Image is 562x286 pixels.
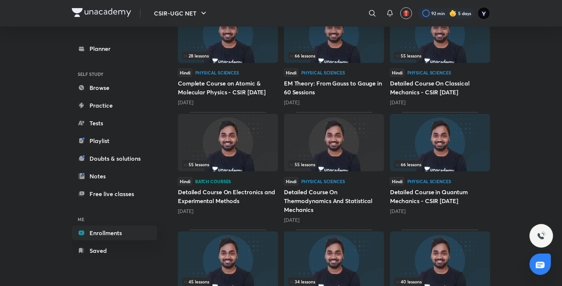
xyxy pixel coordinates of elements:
span: Hindi [284,177,298,185]
img: Thumbnail [178,114,278,171]
a: Browse [72,80,157,95]
h6: ME [72,213,157,226]
img: Yedhukrishna Nambiar [478,7,490,20]
div: 6 months ago [390,207,490,215]
div: infosection [182,278,274,286]
button: avatar [400,7,412,19]
div: Detailed Course On Electronics and Experimental Methods [178,112,278,223]
img: streak [449,10,457,17]
div: 3 months ago [390,99,490,106]
div: infosection [182,52,274,60]
div: infocontainer [394,278,486,286]
div: Detailed Course On Classical Mechanics - CSIR June 2025 [390,4,490,106]
div: infocontainer [394,52,486,60]
span: 40 lessons [396,279,422,284]
div: Detailed Course in Quantum Mechanics - CSIR Jun'25 [390,112,490,223]
div: infocontainer [182,52,274,60]
img: Thumbnail [178,6,278,63]
div: 2 months ago [284,99,384,106]
span: 55 lessons [184,162,209,167]
div: EM Theory: From Gauss to Gauge in 60 Sessions [284,4,384,106]
h5: Complete Course on Atomic & Molecular Physics - CSIR [DATE] [178,79,278,97]
div: infocontainer [182,160,274,168]
div: Physical Sciences [407,70,451,75]
img: avatar [403,10,410,17]
a: Enrollments [72,226,157,240]
div: Physical Sciences [195,70,239,75]
div: infocontainer [394,160,486,168]
img: Company Logo [72,8,131,17]
img: Thumbnail [284,114,384,171]
div: infosection [182,160,274,168]
span: 55 lessons [396,53,421,58]
button: CSIR-UGC NET [150,6,212,21]
div: 5 months ago [284,216,384,224]
img: ttu [537,231,546,240]
span: 55 lessons [290,162,315,167]
a: Practice [72,98,157,113]
h5: EM Theory: From Gauss to Gauge in 60 Sessions [284,79,384,97]
a: Doubts & solutions [72,151,157,166]
img: Thumbnail [390,114,490,171]
span: Hindi [284,69,298,77]
h5: Detailed Course On Thermodynamics And Statistical Mechanics [284,188,384,214]
a: Playlist [72,133,157,148]
span: Hindi [390,69,404,77]
div: Detailed Course On Thermodynamics And Statistical Mechanics [284,112,384,223]
div: left [288,278,380,286]
a: Tests [72,116,157,130]
h6: SELF STUDY [72,68,157,80]
div: infosection [288,160,380,168]
div: Physical Sciences [301,70,345,75]
span: Hindi [178,69,192,77]
a: Notes [72,169,157,184]
div: infocontainer [288,52,380,60]
span: Hindi [178,177,192,185]
span: 66 lessons [290,53,315,58]
div: infosection [394,278,486,286]
a: Saved [72,243,157,258]
div: 4 months ago [178,207,278,215]
div: Batch courses [195,179,231,184]
div: Physical Sciences [301,179,345,184]
div: infocontainer [288,160,380,168]
h5: Detailed Course in Quantum Mechanics - CSIR [DATE] [390,188,490,205]
div: infosection [394,52,486,60]
div: Complete Course on Atomic & Molecular Physics - CSIR Dec 2025 [178,4,278,106]
span: 34 lessons [290,279,315,284]
div: left [182,278,274,286]
a: Company Logo [72,8,131,19]
div: 1 month ago [178,99,278,106]
div: infocontainer [288,278,380,286]
div: infocontainer [182,278,274,286]
div: Physical Sciences [407,179,451,184]
h5: Detailed Course On Electronics and Experimental Methods [178,188,278,205]
div: left [288,160,380,168]
a: Free live classes [72,186,157,201]
img: Thumbnail [390,6,490,63]
div: infosection [288,52,380,60]
a: Planner [72,41,157,56]
div: left [394,52,486,60]
span: 66 lessons [396,162,421,167]
img: Thumbnail [284,6,384,63]
div: infosection [288,278,380,286]
div: left [182,160,274,168]
span: 28 lessons [184,53,209,58]
div: left [394,160,486,168]
div: left [182,52,274,60]
span: Hindi [390,177,404,185]
h5: Detailed Course On Classical Mechanics - CSIR [DATE] [390,79,490,97]
div: left [288,52,380,60]
div: left [394,278,486,286]
div: infosection [394,160,486,168]
span: 45 lessons [184,279,209,284]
